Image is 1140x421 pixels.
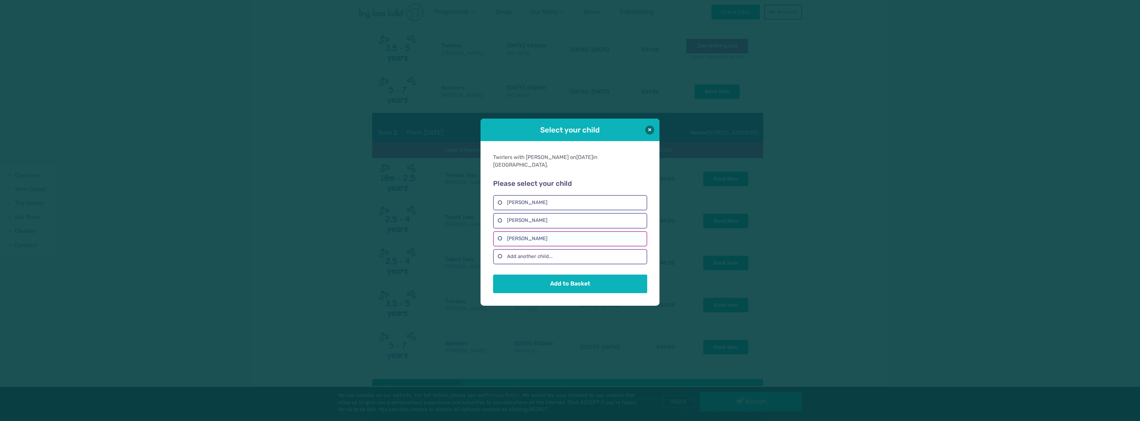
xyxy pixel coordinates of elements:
label: [PERSON_NAME] [493,231,647,246]
label: [PERSON_NAME] [493,195,647,210]
h2: Please select your child [493,180,647,188]
button: Add to Basket [493,275,647,293]
label: Add another child... [493,249,647,264]
div: Twirlers with [PERSON_NAME] on in [GEOGRAPHIC_DATA]. [493,154,647,169]
label: [PERSON_NAME] [493,213,647,228]
h1: Select your child [499,125,641,135]
span: [DATE] [576,154,593,160]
